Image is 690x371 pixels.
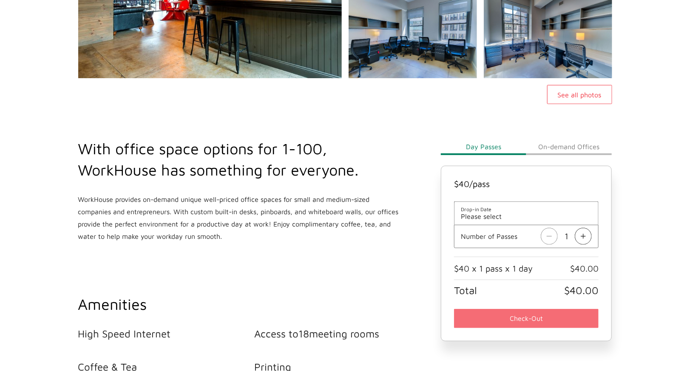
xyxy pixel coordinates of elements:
[454,309,599,328] button: Check-Out
[78,294,431,315] h2: Amenities
[575,228,592,245] img: Increase seat count
[78,138,400,181] h2: With office space options for 1-100, WorkHouse has something for everyone.
[78,328,255,340] li: High Speed Internet
[541,228,558,245] img: Decrease seat count
[461,212,592,220] span: Please select
[441,138,526,155] button: Day Passes
[461,206,592,212] span: Drop-in Date
[454,284,477,296] span: Total
[254,328,431,340] li: Access to 18 meeting rooms
[558,228,575,245] span: 1
[454,179,599,189] h4: $ 40 /pass
[461,206,592,220] button: Drop-in DatePlease select
[454,263,533,273] span: $40 x 1 pass x 1 day
[461,232,517,240] p: Number of Passes
[564,284,599,296] span: $40.00
[570,263,599,273] span: $40.00
[526,138,612,155] button: On-demand Offices
[78,193,400,243] p: WorkHouse provides on-demand unique well-priced office spaces for small and medium-sized companie...
[547,85,612,104] button: See all photos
